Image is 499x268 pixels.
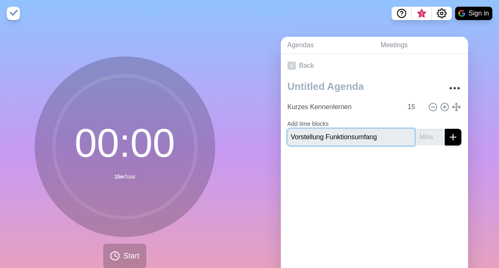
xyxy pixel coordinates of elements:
button: More [446,80,463,97]
a: Meetings [374,37,468,54]
img: timeblocks logo [7,7,20,20]
input: Name [288,129,415,145]
input: Mins [416,129,443,145]
button: What’s new [412,7,432,20]
input: Name [284,99,403,115]
button: Help [392,7,412,20]
button: Settings [432,7,452,20]
a: Agendas [281,37,374,54]
span: Start [123,250,139,262]
span: 3 [418,10,425,17]
img: google logo [458,10,465,17]
a: Back [281,54,468,77]
label: Add time blocks [288,120,329,127]
button: Sign in [455,7,492,20]
input: Mins [405,99,425,115]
